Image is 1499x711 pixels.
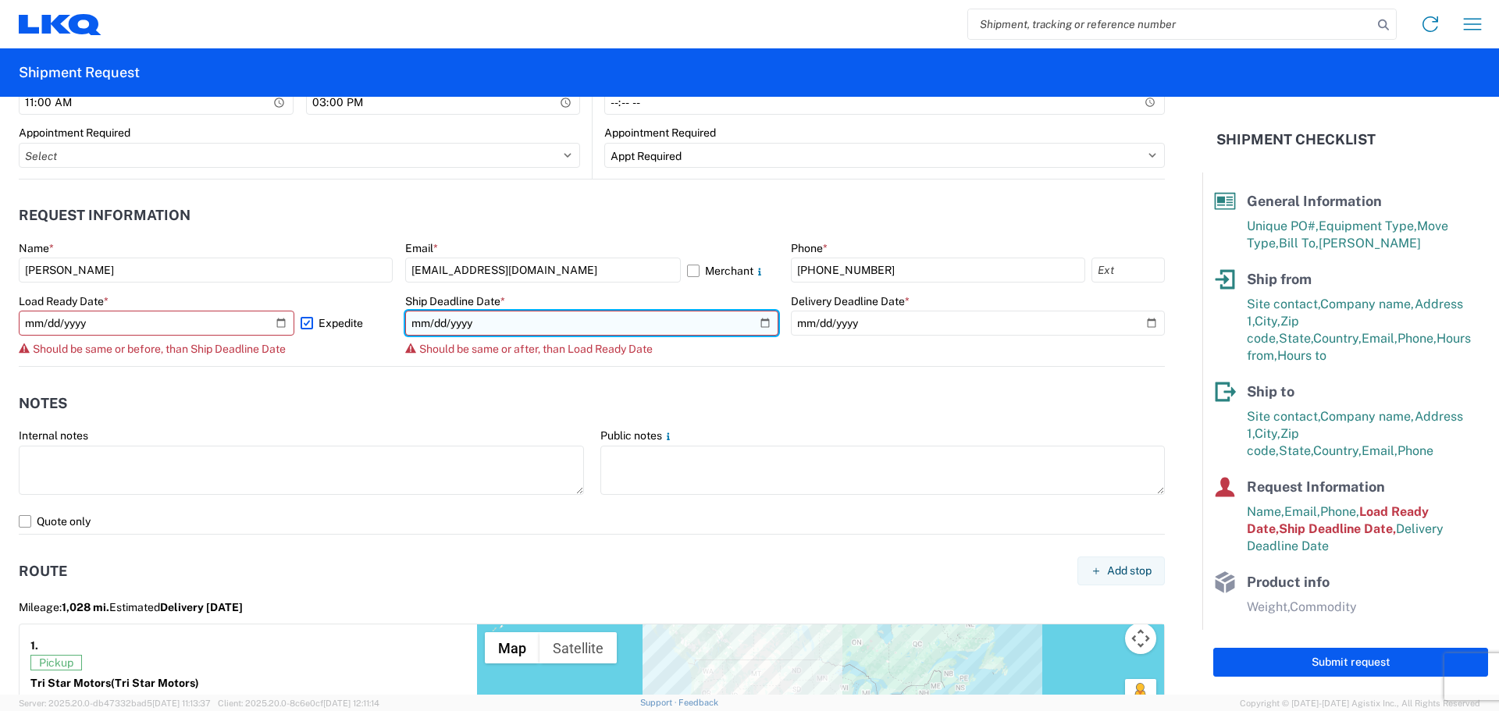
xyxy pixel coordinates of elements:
strong: Tri Star Motors [30,677,199,689]
span: Ship Deadline Date, [1279,521,1396,536]
span: Ship from [1247,271,1312,287]
h2: Notes [19,396,67,411]
span: City, [1255,426,1280,441]
button: Map camera controls [1125,623,1156,654]
span: Should be same or after, than Load Ready Date [419,343,653,355]
span: Site contact, [1247,297,1320,311]
span: Delivery [DATE] [160,601,243,613]
span: Mileage: [19,601,109,613]
span: Product info [1247,574,1330,590]
span: 1,028 mi. [62,601,109,613]
label: Expedite [301,311,393,336]
span: City, [1255,314,1280,329]
span: Copyright © [DATE]-[DATE] Agistix Inc., All Rights Reserved [1240,696,1480,710]
label: Quote only [19,509,1165,534]
button: Drag Pegman onto the map to open Street View [1125,679,1156,710]
button: Submit request [1213,648,1488,677]
label: Appointment Required [19,126,130,140]
span: Country, [1313,331,1362,346]
span: Company name, [1320,297,1415,311]
span: Site contact, [1247,409,1320,424]
span: Email, [1284,504,1320,519]
input: Ext [1091,258,1165,283]
span: General Information [1247,193,1382,209]
button: Show street map [485,632,539,663]
label: Merchant [687,258,779,283]
span: Weight, [1247,599,1290,614]
label: Appointment Required [604,126,716,140]
span: Hours to [1277,348,1326,363]
span: Add stop [1107,563,1152,578]
label: Phone [791,241,828,255]
span: Server: 2025.20.0-db47332bad5 [19,699,211,708]
span: Equipment Type, [1319,219,1417,233]
span: Company name, [1320,409,1415,424]
span: State, [1279,331,1313,346]
span: (Tri Star Motors) [111,677,199,689]
span: Ship to [1247,383,1294,400]
span: [DATE] 11:13:37 [152,699,211,708]
span: [PERSON_NAME] [1319,236,1421,251]
label: Delivery Deadline Date [791,294,910,308]
h2: Route [19,563,67,579]
button: Show satellite imagery [539,632,617,663]
h2: Shipment Request [19,63,140,82]
span: Pickup [30,655,82,670]
label: Email [405,241,438,255]
label: Ship Deadline Date [405,294,505,308]
span: Country, [1313,443,1362,458]
span: Bill To, [1279,236,1319,251]
span: Email, [1362,443,1398,458]
h2: Request Information [19,208,190,223]
label: Load Ready Date [19,294,109,308]
button: Add stop [1077,556,1165,585]
span: Email, [1362,331,1398,346]
input: Shipment, tracking or reference number [968,9,1373,39]
span: Unique PO#, [1247,219,1319,233]
span: Phone, [1398,331,1437,346]
span: Client: 2025.20.0-8c6e0cf [218,699,379,708]
span: Should be same or before, than Ship Deadline Date [33,343,286,355]
strong: 1. [30,635,38,655]
label: Internal notes [19,428,88,443]
label: Name [19,241,54,255]
span: Commodity [1290,599,1357,614]
span: Name, [1247,504,1284,519]
span: Phone [1398,443,1433,458]
a: Feedback [678,698,718,707]
span: Request Information [1247,478,1385,495]
h2: Shipment Checklist [1216,130,1376,149]
span: [DATE] 12:11:14 [323,699,379,708]
label: Public notes [600,428,675,443]
span: State, [1279,443,1313,458]
span: Estimated [109,601,243,613]
a: Support [640,698,679,707]
span: Phone, [1320,504,1359,519]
